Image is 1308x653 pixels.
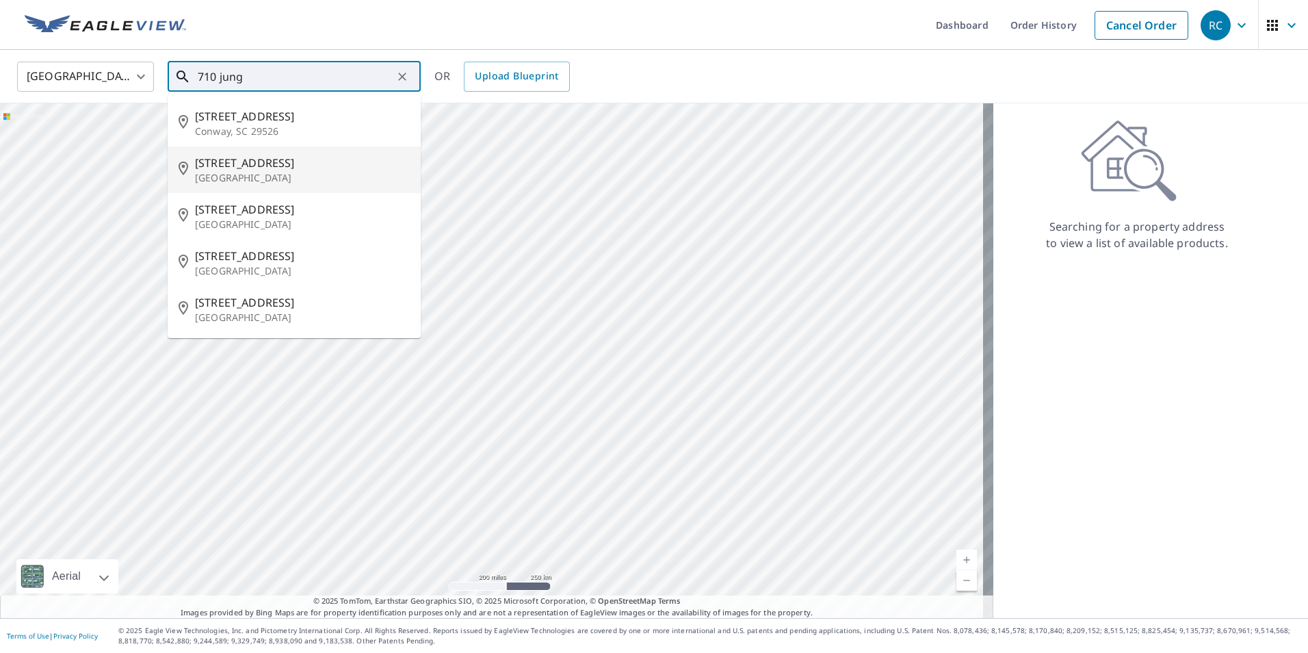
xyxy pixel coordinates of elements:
[53,631,98,641] a: Privacy Policy
[195,108,410,125] span: [STREET_ADDRESS]
[16,559,118,593] div: Aerial
[434,62,570,92] div: OR
[464,62,569,92] a: Upload Blueprint
[195,218,410,231] p: [GEOGRAPHIC_DATA]
[658,596,681,606] a: Terms
[195,264,410,278] p: [GEOGRAPHIC_DATA]
[598,596,655,606] a: OpenStreetMap
[475,68,558,85] span: Upload Blueprint
[956,550,977,570] a: Current Level 5, Zoom In
[198,57,393,96] input: Search by address or latitude-longitude
[7,632,98,640] p: |
[17,57,154,96] div: [GEOGRAPHIC_DATA]
[195,155,410,171] span: [STREET_ADDRESS]
[393,67,412,86] button: Clear
[118,626,1301,646] p: © 2025 Eagle View Technologies, Inc. and Pictometry International Corp. All Rights Reserved. Repo...
[195,294,410,311] span: [STREET_ADDRESS]
[1095,11,1188,40] a: Cancel Order
[7,631,49,641] a: Terms of Use
[1045,218,1229,251] p: Searching for a property address to view a list of available products.
[25,15,186,36] img: EV Logo
[1201,10,1231,40] div: RC
[956,570,977,591] a: Current Level 5, Zoom Out
[195,201,410,218] span: [STREET_ADDRESS]
[195,125,410,138] p: Conway, SC 29526
[195,248,410,264] span: [STREET_ADDRESS]
[313,596,681,607] span: © 2025 TomTom, Earthstar Geographics SIO, © 2025 Microsoft Corporation, ©
[48,559,85,593] div: Aerial
[195,311,410,324] p: [GEOGRAPHIC_DATA]
[195,171,410,185] p: [GEOGRAPHIC_DATA]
